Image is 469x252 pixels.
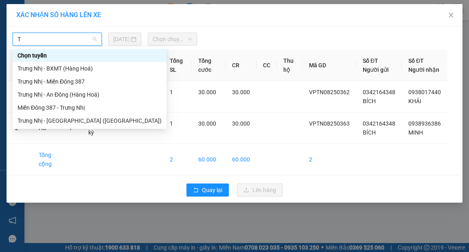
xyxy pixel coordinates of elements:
[408,66,439,73] span: Người nhận
[7,7,64,27] div: VP Trưng Nhị
[18,116,162,125] div: Trưng Nhị - [GEOGRAPHIC_DATA] ([GEOGRAPHIC_DATA])
[16,11,101,19] span: XÁC NHẬN SỐ HÀNG LÊN XE
[13,62,167,75] div: Trưng Nhị - BXMT (Hàng Hoá)
[192,144,226,175] td: 60.000
[408,89,441,95] span: 0938017440
[70,8,89,16] span: Nhận:
[163,50,192,81] th: Tổng SL
[192,50,226,81] th: Tổng cước
[6,53,14,62] span: R :
[32,144,62,175] td: Tổng cộng
[113,35,129,44] input: 11/08/2025
[309,120,350,127] span: VPTN08250363
[170,89,173,95] span: 1
[13,49,167,62] div: Chọn tuyến
[408,57,424,64] span: Số ĐT
[70,27,127,36] div: MINH
[7,27,64,36] div: BÍCH
[408,120,441,127] span: 0938936386
[363,89,395,95] span: 0342164348
[309,89,350,95] span: VPTN08250362
[363,66,389,73] span: Người gửi
[7,8,20,16] span: Gửi:
[363,120,395,127] span: 0342164348
[9,50,32,81] th: STT
[202,186,222,195] span: Quay lại
[186,183,229,197] button: rollbackQuay lại
[277,50,302,81] th: Thu hộ
[363,98,376,104] span: BÍCH
[237,183,283,197] button: uploadLên hàng
[6,53,65,62] div: 30.000
[302,50,356,81] th: Mã GD
[363,57,378,64] span: Số ĐT
[13,114,167,127] div: Trưng Nhị - Sài Gòn (Hàng Hoá)
[18,51,162,60] div: Chọn tuyến
[7,36,64,48] div: 0342164348
[226,50,256,81] th: CR
[193,187,199,194] span: rollback
[363,129,376,136] span: BÍCH
[13,75,167,88] div: Trưng Nhị - Miền Đông 387
[440,4,462,27] button: Close
[13,101,167,114] div: Miền Đông 387 - Trưng Nhị
[153,33,192,45] span: Chọn chuyến
[18,90,162,99] div: Trưng Nhị - An Đông (Hàng Hoá)
[226,144,256,175] td: 60.000
[163,144,192,175] td: 2
[18,64,162,73] div: Trưng Nhị - BXMT (Hàng Hoá)
[198,89,216,95] span: 30.000
[170,120,173,127] span: 1
[70,7,127,27] div: 93 NTB Q1
[232,89,250,95] span: 30.000
[18,77,162,86] div: Trưng Nhị - Miền Đông 387
[70,36,127,48] div: 0938936386
[198,120,216,127] span: 30.000
[9,113,32,144] td: 2
[13,88,167,101] div: Trưng Nhị - An Đông (Hàng Hoá)
[302,144,356,175] td: 2
[448,12,454,18] span: close
[256,50,277,81] th: CC
[9,81,32,113] td: 1
[18,103,162,112] div: Miền Đông 387 - Trưng Nhị
[408,98,421,104] span: KHẢI
[232,120,250,127] span: 30.000
[408,129,423,136] span: MINH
